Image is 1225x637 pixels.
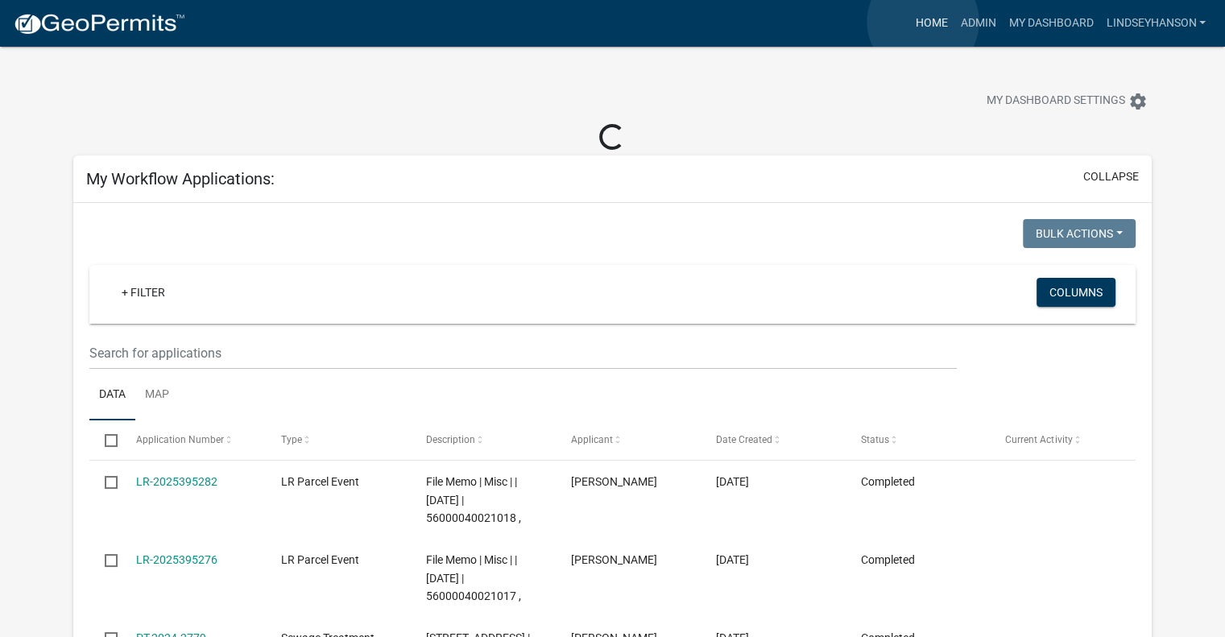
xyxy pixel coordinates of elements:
a: My Dashboard [1002,8,1099,39]
input: Search for applications [89,337,957,370]
a: + Filter [109,278,178,307]
span: 03/26/2025 [715,553,748,566]
span: Type [281,434,302,445]
a: Home [908,8,954,39]
datatable-header-cell: Select [89,420,120,459]
span: Completed [860,475,914,488]
span: Completed [860,553,914,566]
i: settings [1128,92,1148,111]
a: Lindseyhanson [1099,8,1212,39]
a: Admin [954,8,1002,39]
datatable-header-cell: Type [265,420,410,459]
a: LR-2025395276 [136,553,217,566]
span: Description [426,434,475,445]
button: Columns [1037,278,1115,307]
span: Lindsey Hanson [570,475,656,488]
span: File Memo | Misc | | 03/26/2025 | 56000040021017 , [426,553,521,603]
button: Bulk Actions [1023,219,1136,248]
h5: My Workflow Applications: [86,169,275,188]
datatable-header-cell: Description [410,420,555,459]
span: LR Parcel Event [281,553,359,566]
span: Applicant [570,434,612,445]
a: Data [89,370,135,421]
span: My Dashboard Settings [987,92,1125,111]
datatable-header-cell: Application Number [120,420,265,459]
span: Lindsey Hanson [570,553,656,566]
button: My Dashboard Settingssettings [974,85,1161,117]
span: Current Activity [1005,434,1072,445]
span: LR Parcel Event [281,475,359,488]
datatable-header-cell: Date Created [700,420,845,459]
span: Status [860,434,888,445]
a: Map [135,370,179,421]
span: File Memo | Misc | | 03/26/2025 | 56000040021018 , [426,475,521,525]
span: 03/26/2025 [715,475,748,488]
a: LR-2025395282 [136,475,217,488]
span: Application Number [136,434,224,445]
span: Date Created [715,434,772,445]
datatable-header-cell: Status [845,420,990,459]
datatable-header-cell: Current Activity [990,420,1135,459]
button: collapse [1083,168,1139,185]
datatable-header-cell: Applicant [555,420,700,459]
